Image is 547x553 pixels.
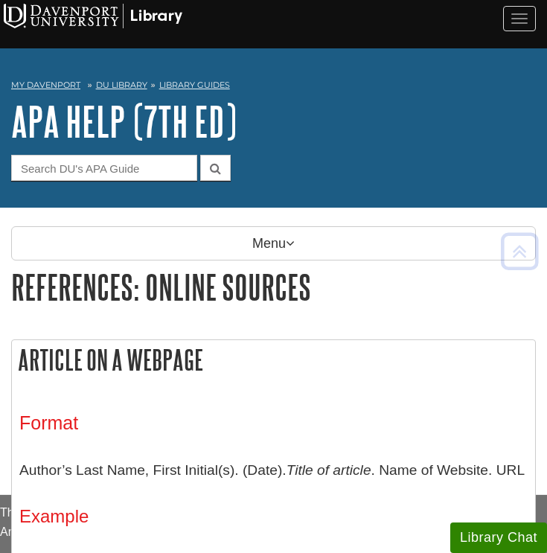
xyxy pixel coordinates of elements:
[287,462,371,478] i: Title of article
[4,4,182,28] img: Davenport University Logo
[496,241,543,261] a: Back to Top
[159,80,230,90] a: Library Guides
[19,449,528,492] p: Author’s Last Name, First Initial(s). (Date). . Name of Website. URL
[11,98,237,144] a: APA Help (7th Ed)
[11,79,80,92] a: My Davenport
[11,268,536,306] h1: References: Online Sources
[450,522,547,553] button: Library Chat
[11,226,536,260] p: Menu
[11,155,197,181] input: Search DU's APA Guide
[96,80,147,90] a: DU Library
[19,412,528,434] h3: Format
[19,507,528,526] h4: Example
[12,340,535,380] h2: Article on a Webpage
